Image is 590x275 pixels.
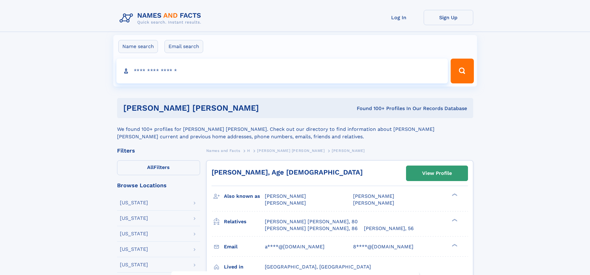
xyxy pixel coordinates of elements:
[206,147,240,154] a: Names and Facts
[117,10,206,27] img: Logo Names and Facts
[118,40,158,53] label: Name search
[120,231,148,236] div: [US_STATE]
[265,218,358,225] a: [PERSON_NAME] [PERSON_NAME], 80
[265,264,371,270] span: [GEOGRAPHIC_DATA], [GEOGRAPHIC_DATA]
[450,218,458,222] div: ❯
[308,105,467,112] div: Found 100+ Profiles In Our Records Database
[224,216,265,227] h3: Relatives
[117,183,200,188] div: Browse Locations
[120,247,148,252] div: [US_STATE]
[164,40,203,53] label: Email search
[224,262,265,272] h3: Lived in
[257,149,325,153] span: [PERSON_NAME] [PERSON_NAME]
[265,200,306,206] span: [PERSON_NAME]
[224,242,265,252] h3: Email
[450,193,458,197] div: ❯
[117,160,200,175] label: Filters
[374,10,424,25] a: Log In
[116,59,448,83] input: search input
[451,59,474,83] button: Search Button
[422,166,452,180] div: View Profile
[120,200,148,205] div: [US_STATE]
[450,243,458,247] div: ❯
[257,147,325,154] a: [PERSON_NAME] [PERSON_NAME]
[120,262,148,267] div: [US_STATE]
[247,147,250,154] a: H
[117,148,200,153] div: Filters
[364,225,414,232] a: [PERSON_NAME], 56
[353,193,394,199] span: [PERSON_NAME]
[265,193,306,199] span: [PERSON_NAME]
[147,164,154,170] span: All
[120,216,148,221] div: [US_STATE]
[224,191,265,202] h3: Also known as
[332,149,365,153] span: [PERSON_NAME]
[123,104,308,112] h1: [PERSON_NAME] [PERSON_NAME]
[424,10,473,25] a: Sign Up
[212,168,363,176] a: [PERSON_NAME], Age [DEMOGRAPHIC_DATA]
[265,225,358,232] a: [PERSON_NAME] [PERSON_NAME], 86
[406,166,468,181] a: View Profile
[117,118,473,140] div: We found 100+ profiles for [PERSON_NAME] [PERSON_NAME]. Check out our directory to find informati...
[353,200,394,206] span: [PERSON_NAME]
[247,149,250,153] span: H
